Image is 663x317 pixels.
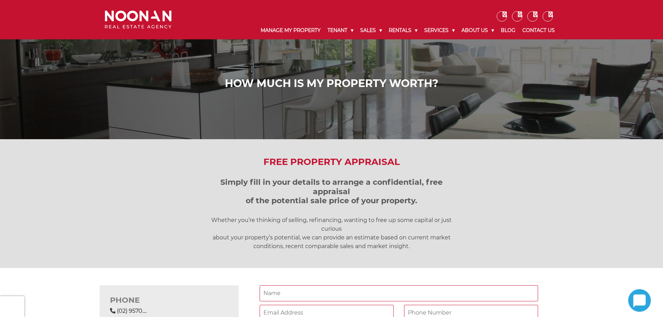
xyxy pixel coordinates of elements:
[260,285,538,301] input: Name
[519,22,558,39] a: Contact Us
[421,22,458,39] a: Services
[110,296,228,305] h3: PHONE
[105,10,172,29] img: Noonan Real Estate Agency
[117,308,147,314] a: Click to reveal phone number
[324,22,357,39] a: Tenant
[100,157,563,167] h2: Free Property Appraisal
[458,22,497,39] a: About Us
[385,22,421,39] a: Rentals
[257,22,324,39] a: Manage My Property
[106,77,557,90] h1: How Much is My Property Worth?
[117,308,147,314] span: (02) 9570....
[201,178,462,205] h3: Simply fill in your details to arrange a confidential, free appraisal of the potential sale price...
[357,22,385,39] a: Sales
[497,22,519,39] a: Blog
[201,216,462,251] p: Whether you’re thinking of selling, refinancing, wanting to free up some capital or just curious ...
